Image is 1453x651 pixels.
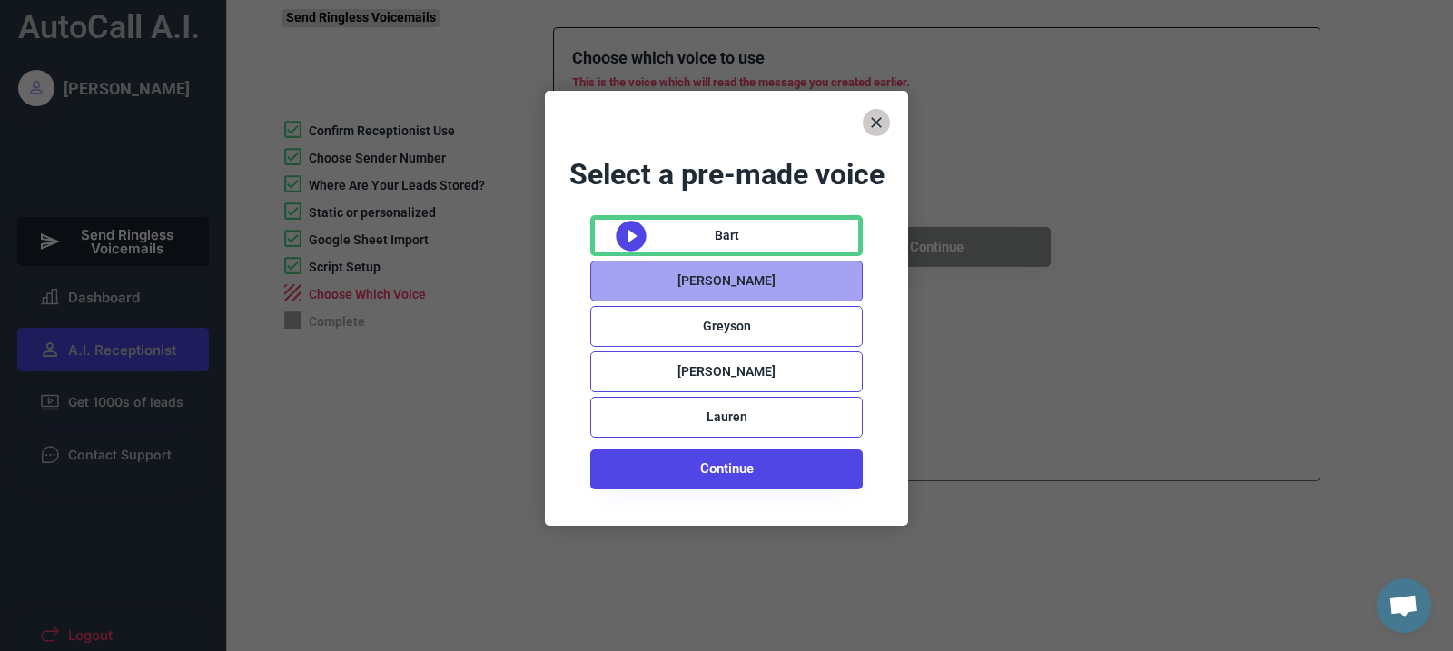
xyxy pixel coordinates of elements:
div: Greyson [703,318,751,336]
div: Bart [715,227,739,245]
font: Select a pre-made voice [569,157,885,192]
div: [PERSON_NAME] [677,272,776,291]
button: Continue [590,449,863,489]
div: Open chat [1377,578,1431,633]
div: [PERSON_NAME] [677,363,776,381]
div: Lauren [707,409,747,427]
